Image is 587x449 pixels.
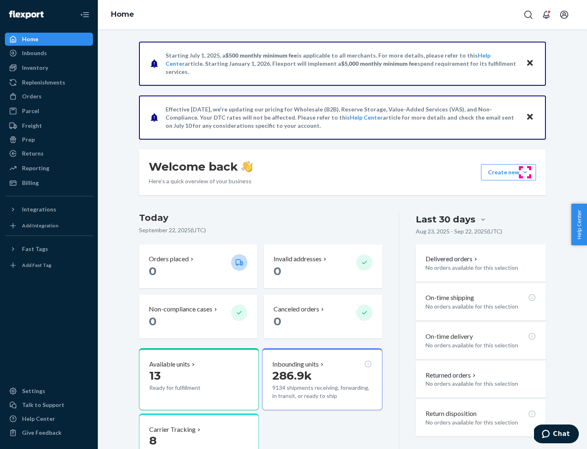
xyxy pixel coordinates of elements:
button: Fast Tags [5,242,93,256]
p: Invalid addresses [274,254,322,264]
a: Help Center [5,412,93,425]
div: Add Fast Tag [22,262,51,269]
button: Give Feedback [5,426,93,439]
div: Freight [22,122,42,130]
button: Returned orders [426,371,477,380]
div: Give Feedback [22,429,62,437]
div: Home [22,35,38,43]
a: Inventory [5,61,93,74]
p: Inbounding units [272,360,319,369]
a: Home [111,10,134,19]
button: Orders placed 0 [139,245,257,288]
div: Billing [22,179,39,187]
div: Reporting [22,164,49,172]
p: On-time shipping [426,293,474,302]
button: Available units13Ready for fulfillment [139,348,259,410]
p: Aug 23, 2025 - Sep 22, 2025 ( UTC ) [416,227,502,236]
a: Replenishments [5,76,93,89]
div: Inbounds [22,49,47,57]
div: Help Center [22,415,55,423]
p: Ready for fulfillment [149,384,225,392]
p: 9134 shipments receiving, forwarding, in transit, or ready to ship [272,384,372,400]
p: Orders placed [149,254,189,264]
p: No orders available for this selection [426,341,536,349]
a: Add Fast Tag [5,259,93,272]
button: Help Center [571,204,587,245]
p: Available units [149,360,190,369]
div: Parcel [22,107,39,115]
p: Return disposition [426,409,477,418]
p: Canceled orders [274,305,319,314]
span: 0 [149,314,157,328]
a: Help Center [350,114,383,121]
button: Non-compliance cases 0 [139,295,257,338]
button: Close Navigation [77,7,93,23]
a: Home [5,33,93,46]
div: Fast Tags [22,245,48,253]
button: Open Search Box [520,7,536,23]
img: Flexport logo [9,11,44,19]
button: Delivered orders [426,254,479,264]
div: Returns [22,149,44,158]
button: Canceled orders 0 [264,295,382,338]
img: hand-wave emoji [241,161,253,172]
div: Inventory [22,64,48,72]
a: Billing [5,176,93,189]
iframe: Opens a widget where you can chat to one of our agents [534,425,579,445]
a: Settings [5,385,93,398]
button: Open notifications [538,7,554,23]
a: Parcel [5,104,93,118]
a: Add Integration [5,219,93,232]
button: Integrations [5,203,93,216]
p: No orders available for this selection [426,380,536,388]
a: Reporting [5,162,93,175]
p: Effective [DATE], we're updating our pricing for Wholesale (B2B), Reserve Storage, Value-Added Se... [166,105,518,130]
a: Prep [5,133,93,146]
span: 8 [149,433,157,447]
p: Non-compliance cases [149,305,212,314]
h1: Welcome back [149,159,253,174]
p: Carrier Tracking [149,425,196,434]
p: On-time delivery [426,332,473,341]
div: Settings [22,387,45,395]
ol: breadcrumbs [104,3,141,27]
h3: Today [139,211,382,224]
p: September 22, 2025 ( UTC ) [139,226,382,234]
div: Talk to Support [22,401,64,409]
p: No orders available for this selection [426,302,536,311]
button: Inbounding units286.9k9134 shipments receiving, forwarding, in transit, or ready to ship [262,348,382,410]
a: Orders [5,90,93,103]
p: Here’s a quick overview of your business [149,177,253,185]
p: No orders available for this selection [426,264,536,272]
a: Inbounds [5,47,93,60]
div: Prep [22,136,35,144]
div: Last 30 days [416,213,475,226]
button: Talk to Support [5,398,93,411]
div: Replenishments [22,78,65,87]
span: 0 [274,264,281,278]
span: 13 [149,369,161,382]
button: Open account menu [556,7,572,23]
a: Freight [5,119,93,132]
div: Add Integration [22,222,58,229]
button: Close [525,111,535,123]
span: $500 monthly minimum fee [225,52,297,59]
div: Orders [22,92,42,100]
button: Close [525,58,535,69]
p: Starting July 1, 2025, a is applicable to all merchants. For more details, please refer to this a... [166,51,518,76]
button: Invalid addresses 0 [264,245,382,288]
span: 286.9k [272,369,312,382]
span: 0 [274,314,281,328]
span: $5,000 monthly minimum fee [341,60,417,67]
span: 0 [149,264,157,278]
a: Returns [5,147,93,160]
div: Integrations [22,205,56,213]
p: No orders available for this selection [426,418,536,427]
button: Create new [481,164,536,180]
